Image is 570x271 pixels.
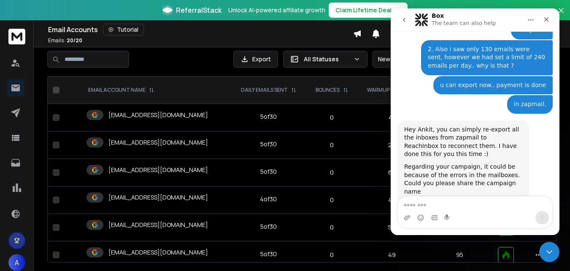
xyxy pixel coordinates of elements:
p: [EMAIL_ADDRESS][DOMAIN_NAME] [108,248,208,257]
button: A [8,254,25,271]
p: [EMAIL_ADDRESS][DOMAIN_NAME] [108,193,208,202]
p: 0 [311,113,352,122]
button: Close banner [556,5,567,25]
span: → [395,6,401,14]
td: 29 [357,131,427,159]
div: Email Accounts [48,24,353,36]
p: Emails : [48,37,82,44]
div: 5 of 30 [260,222,277,231]
p: 0 [311,141,352,149]
p: 0 [311,168,352,177]
button: Export [233,51,278,68]
button: Newest [373,51,427,68]
p: [EMAIL_ADDRESS][DOMAIN_NAME] [108,166,208,174]
div: 5 of 30 [260,250,277,258]
td: 56 [357,214,427,241]
p: [EMAIL_ADDRESS][DOMAIN_NAME] [108,111,208,119]
p: All Statuses [304,55,350,63]
div: 5 of 30 [260,167,277,176]
button: Tutorial [103,24,144,36]
iframe: Intercom live chat [391,8,559,235]
td: 41 [357,104,427,131]
p: 0 [311,251,352,259]
div: EMAIL ACCOUNT NAME [88,87,154,93]
p: WARMUP EMAILS [367,87,408,93]
span: 20 / 20 [67,37,82,44]
p: [EMAIL_ADDRESS][DOMAIN_NAME] [108,138,208,147]
p: DAILY EMAILS SENT [241,87,288,93]
td: 95 [427,241,493,269]
p: BOUNCES [316,87,340,93]
p: [EMAIL_ADDRESS][DOMAIN_NAME] [108,221,208,229]
p: Unlock AI-powered affiliate growth [228,6,325,14]
p: 0 [311,223,352,232]
span: ReferralStack [176,5,222,15]
p: 0 [311,196,352,204]
td: 64 [357,159,427,186]
iframe: Intercom live chat [539,242,559,262]
td: 49 [357,241,427,269]
button: Claim Lifetime Deal→ [329,3,408,18]
div: 5 of 30 [260,112,277,121]
div: 5 of 30 [260,140,277,148]
td: 47 [357,186,427,214]
div: 4 of 30 [260,195,277,203]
